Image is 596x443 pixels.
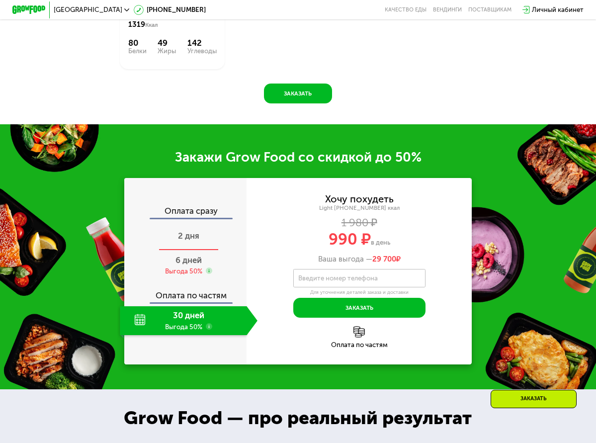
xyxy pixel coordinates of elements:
span: в день [371,238,390,246]
div: Для уточнения деталей заказа и доставки [293,289,426,296]
div: 142 [187,38,217,48]
span: 2 дня [178,231,199,241]
a: Качество еды [385,6,426,13]
div: 49 [158,38,176,48]
div: Оплата по частям [125,283,247,302]
div: 80 [128,38,147,48]
div: Выгода 50% [165,266,202,275]
div: Личный кабинет [532,5,584,15]
label: Введите номер телефона [298,276,378,280]
span: 6 дней [175,255,202,265]
span: [GEOGRAPHIC_DATA] [54,6,122,13]
button: Заказать [293,298,426,318]
div: Хочу похудеть [325,194,394,203]
div: Жиры [158,48,176,54]
span: ₽ [372,255,401,264]
div: Ваша выгода — [247,255,472,264]
div: Оплата сразу [125,207,247,218]
img: l6xcnZfty9opOoJh.png [353,326,365,338]
span: Ккал [145,21,158,28]
button: Заказать [264,84,333,103]
a: Вендинги [433,6,462,13]
span: 1319 [128,20,145,29]
div: Оплата по частям [247,342,472,348]
div: Light [PHONE_NUMBER] ккал [247,204,472,212]
div: Белки [128,48,147,54]
div: 1 980 ₽ [247,218,472,227]
div: Всего в понедельник [128,11,217,30]
a: [PHONE_NUMBER] [134,5,206,15]
span: 29 700 [372,255,396,264]
div: поставщикам [468,6,511,13]
div: Заказать [491,390,577,408]
span: 990 ₽ [329,230,371,249]
div: Grow Food — про реальный результат [110,404,486,433]
div: Углеводы [187,48,217,54]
